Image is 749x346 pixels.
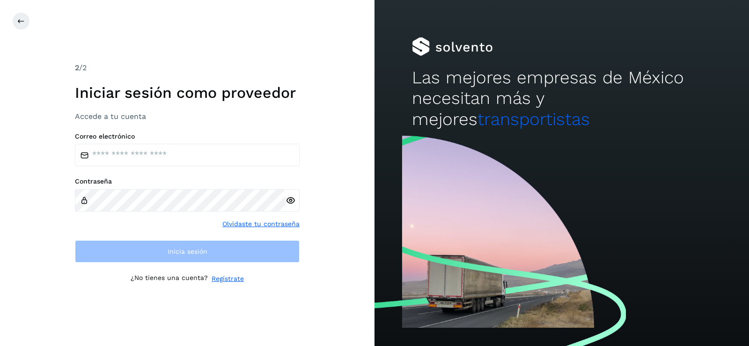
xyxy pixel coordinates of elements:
span: transportistas [477,109,590,129]
span: 2 [75,63,79,72]
label: Contraseña [75,177,300,185]
a: Regístrate [212,274,244,284]
a: Olvidaste tu contraseña [222,219,300,229]
p: ¿No tienes una cuenta? [131,274,208,284]
div: /2 [75,62,300,74]
label: Correo electrónico [75,133,300,140]
h1: Iniciar sesión como proveedor [75,84,300,102]
h3: Accede a tu cuenta [75,112,300,121]
h2: Las mejores empresas de México necesitan más y mejores [412,67,712,130]
span: Inicia sesión [168,248,207,255]
button: Inicia sesión [75,240,300,263]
